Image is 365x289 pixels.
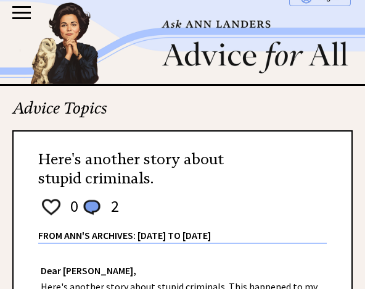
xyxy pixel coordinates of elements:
[40,196,62,218] img: heart_outline%201.png
[41,264,136,277] strong: Dear [PERSON_NAME],
[12,99,353,130] h2: Advice Topics
[38,150,265,188] h2: Here's another story about stupid criminals.
[64,196,79,218] td: 0
[105,196,120,218] td: 2
[81,198,103,217] img: message_round%201.png
[38,219,327,243] div: From Ann's Archives: [DATE] to [DATE]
